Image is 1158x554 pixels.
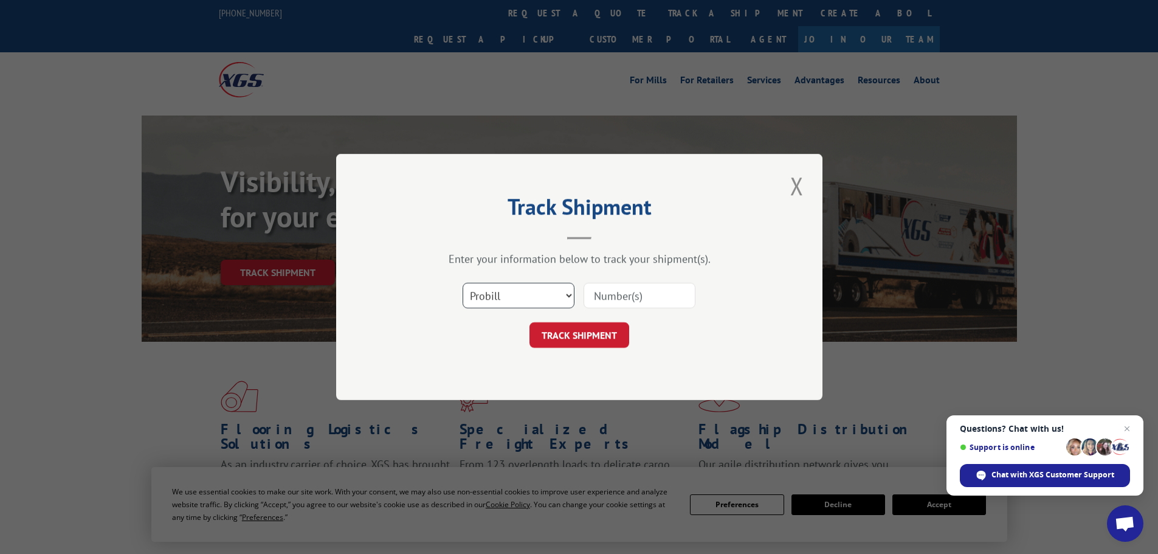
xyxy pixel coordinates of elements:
[397,198,762,221] h2: Track Shipment
[584,283,695,308] input: Number(s)
[991,469,1114,480] span: Chat with XGS Customer Support
[960,464,1130,487] span: Chat with XGS Customer Support
[529,322,629,348] button: TRACK SHIPMENT
[787,169,807,203] button: Close modal
[960,443,1062,452] span: Support is online
[960,424,1130,434] span: Questions? Chat with us!
[397,252,762,266] div: Enter your information below to track your shipment(s).
[1107,505,1143,542] a: Open chat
